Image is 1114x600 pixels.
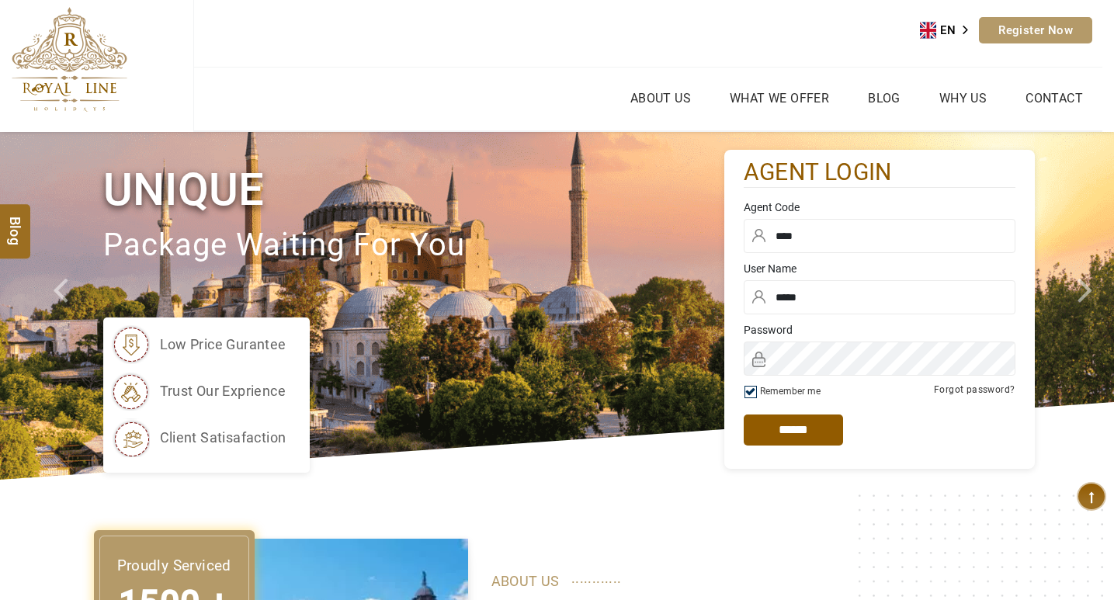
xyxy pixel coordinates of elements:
[103,161,724,219] h1: Unique
[935,87,991,109] a: Why Us
[920,19,979,42] aside: Language selected: English
[491,570,1012,593] p: ABOUT US
[864,87,904,109] a: Blog
[571,567,622,590] span: ............
[12,7,127,112] img: The Royal Line Holidays
[744,261,1015,276] label: User Name
[744,199,1015,215] label: Agent Code
[920,19,979,42] div: Language
[103,220,724,272] p: package waiting for you
[979,17,1092,43] a: Register Now
[760,386,821,397] label: Remember me
[1022,87,1087,109] a: Contact
[726,87,833,109] a: What we Offer
[626,87,695,109] a: About Us
[5,217,26,230] span: Blog
[111,372,286,411] li: trust our exprience
[33,132,89,480] a: Check next prev
[1058,132,1114,480] a: Check next image
[744,158,1015,188] h2: agent login
[934,384,1015,395] a: Forgot password?
[111,418,286,457] li: client satisafaction
[111,325,286,364] li: low price gurantee
[744,322,1015,338] label: Password
[920,19,979,42] a: EN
